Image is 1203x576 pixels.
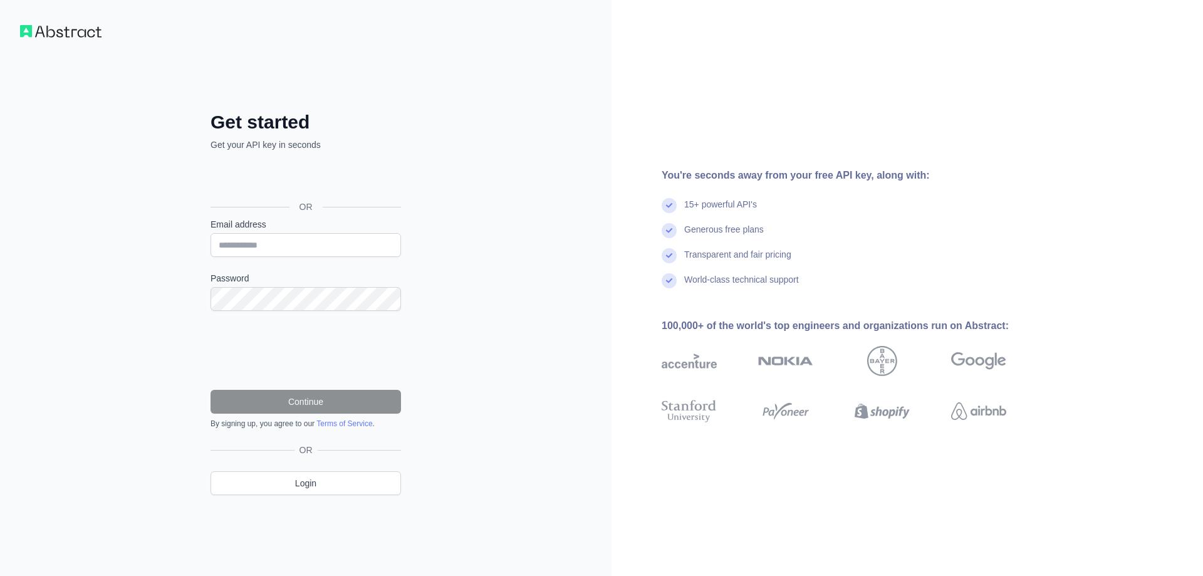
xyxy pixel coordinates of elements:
img: bayer [867,346,897,376]
img: accenture [662,346,717,376]
div: By signing up, you agree to our . [211,419,401,429]
iframe: Sign in with Google Button [204,165,405,192]
span: OR [294,444,318,456]
img: nokia [758,346,813,376]
label: Email address [211,218,401,231]
img: airbnb [951,397,1006,425]
img: payoneer [758,397,813,425]
h2: Get started [211,111,401,134]
span: OR [289,201,323,213]
div: Generous free plans [684,223,764,248]
img: shopify [855,397,910,425]
div: 15+ powerful API's [684,198,757,223]
a: Login [211,471,401,495]
button: Continue [211,390,401,414]
img: stanford university [662,397,717,425]
img: check mark [662,248,677,263]
div: You're seconds away from your free API key, along with: [662,168,1046,183]
iframe: reCAPTCHA [211,326,401,375]
a: Terms of Service [316,419,372,428]
p: Get your API key in seconds [211,139,401,151]
img: Workflow [20,25,102,38]
div: Transparent and fair pricing [684,248,791,273]
label: Password [211,272,401,285]
img: check mark [662,198,677,213]
div: 100,000+ of the world's top engineers and organizations run on Abstract: [662,318,1046,333]
img: check mark [662,223,677,238]
img: check mark [662,273,677,288]
div: World-class technical support [684,273,799,298]
img: google [951,346,1006,376]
